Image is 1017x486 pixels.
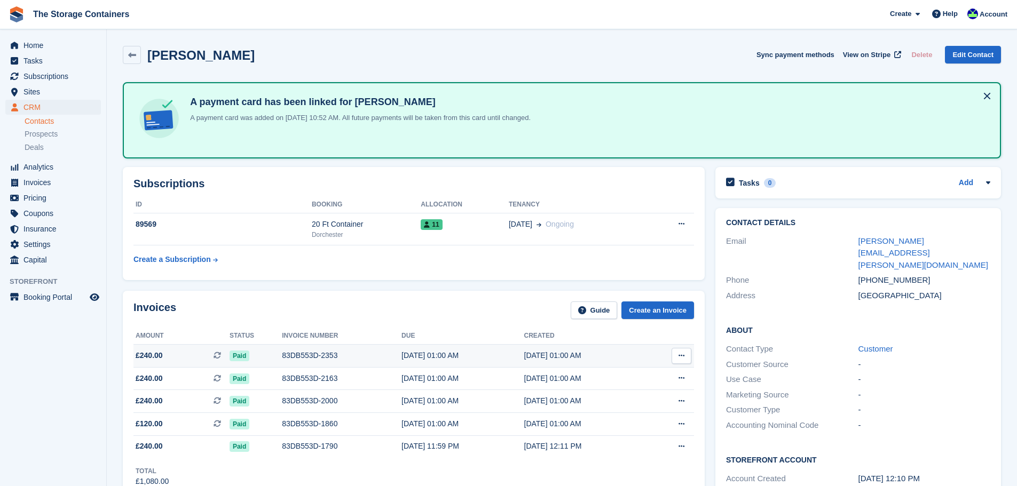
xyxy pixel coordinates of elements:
div: Total [136,466,169,476]
div: [DATE] 01:00 AM [401,373,524,384]
h2: About [726,324,990,335]
div: Account Created [726,473,858,485]
h2: Tasks [739,178,760,188]
div: - [858,358,990,371]
div: 83DB553D-2000 [282,395,401,407]
button: Delete [907,46,936,63]
div: [DATE] 01:00 AM [401,350,524,361]
div: [DATE] 01:00 AM [524,373,647,384]
div: Use Case [726,373,858,386]
a: menu [5,100,101,115]
h2: Contact Details [726,219,990,227]
div: 83DB553D-2353 [282,350,401,361]
div: Accounting Nominal Code [726,419,858,432]
div: - [858,373,990,386]
span: Help [943,9,958,19]
span: Paid [230,350,249,361]
div: [DATE] 12:11 PM [524,441,647,452]
a: View on Stripe [839,46,903,63]
span: Capital [23,252,88,267]
a: Create a Subscription [133,250,218,269]
span: £240.00 [136,373,163,384]
span: £120.00 [136,418,163,429]
div: [PHONE_NUMBER] [858,274,990,286]
h2: Invoices [133,301,176,319]
th: Invoice number [282,328,401,345]
div: - [858,404,990,416]
div: - [858,419,990,432]
a: menu [5,84,101,99]
div: Contact Type [726,343,858,355]
span: Paid [230,396,249,407]
span: £240.00 [136,395,163,407]
a: menu [5,175,101,190]
a: Guide [571,301,618,319]
button: Sync payment methods [756,46,834,63]
a: Prospects [25,129,101,140]
span: Paid [230,419,249,429]
a: menu [5,252,101,267]
div: Customer Type [726,404,858,416]
span: Subscriptions [23,69,88,84]
span: Account [980,9,1007,20]
div: [DATE] 01:00 AM [524,418,647,429]
div: Email [726,235,858,272]
a: [PERSON_NAME][EMAIL_ADDRESS][PERSON_NAME][DOMAIN_NAME] [858,236,988,269]
a: The Storage Containers [29,5,133,23]
span: Coupons [23,206,88,221]
a: menu [5,221,101,236]
a: Deals [25,142,101,153]
a: menu [5,206,101,221]
th: ID [133,196,312,213]
a: Contacts [25,116,101,126]
span: Create [890,9,911,19]
div: [DATE] 01:00 AM [524,395,647,407]
span: 11 [421,219,442,230]
div: 20 Ft Container [312,219,421,230]
span: Deals [25,142,44,153]
span: Settings [23,237,88,252]
a: Edit Contact [945,46,1001,63]
div: 83DB553D-1790 [282,441,401,452]
a: Customer [858,344,893,353]
div: Dorchester [312,230,421,240]
h2: Storefront Account [726,454,990,465]
th: Tenancy [509,196,647,213]
span: Insurance [23,221,88,236]
th: Allocation [421,196,509,213]
div: [GEOGRAPHIC_DATA] [858,290,990,302]
span: Tasks [23,53,88,68]
th: Amount [133,328,230,345]
span: [DATE] [509,219,532,230]
div: [DATE] 01:00 AM [524,350,647,361]
span: Invoices [23,175,88,190]
th: Status [230,328,282,345]
span: Pricing [23,190,88,205]
a: menu [5,290,101,305]
div: 83DB553D-1860 [282,418,401,429]
a: Create an Invoice [621,301,694,319]
p: A payment card was added on [DATE] 10:52 AM. All future payments will be taken from this card unt... [186,113,531,123]
div: [DATE] 12:10 PM [858,473,990,485]
img: card-linked-ebf98d0992dc2aeb22e95c0e3c79077019eb2392cfd83c6a337811c24bc77127.svg [137,96,182,141]
span: Booking Portal [23,290,88,305]
span: Storefront [10,276,106,287]
th: Due [401,328,524,345]
span: Paid [230,441,249,452]
span: £240.00 [136,441,163,452]
span: View on Stripe [843,50,890,60]
div: - [858,389,990,401]
div: [DATE] 01:00 AM [401,418,524,429]
span: Analytics [23,160,88,174]
img: stora-icon-8386f47178a22dfd0bd8f6a31ec36ba5ce8667c1dd55bd0f319d3a0aa187defe.svg [9,6,25,22]
div: Phone [726,274,858,286]
a: menu [5,237,101,252]
a: menu [5,38,101,53]
div: Address [726,290,858,302]
span: CRM [23,100,88,115]
a: Add [959,177,973,189]
span: Paid [230,373,249,384]
th: Created [524,328,647,345]
h2: [PERSON_NAME] [147,48,255,62]
img: Stacy Williams [967,9,978,19]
